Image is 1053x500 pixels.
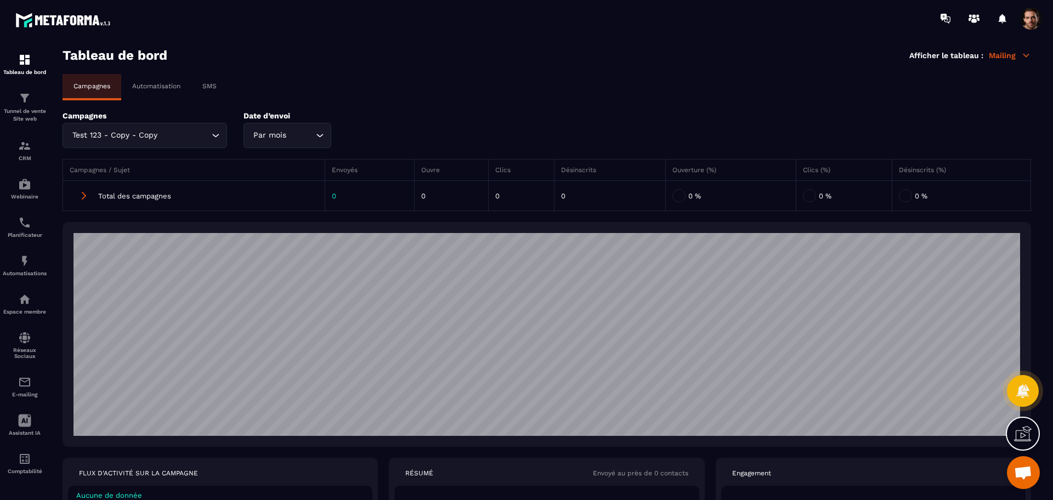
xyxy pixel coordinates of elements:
[415,160,488,181] th: Ouvre
[415,181,488,211] td: 0
[63,111,227,120] p: Campagnes
[244,123,331,148] div: Search for option
[325,160,415,181] th: Envoyés
[202,82,217,90] p: SMS
[15,10,114,30] img: logo
[18,92,31,105] img: formation
[18,178,31,191] img: automations
[18,53,31,66] img: formation
[554,160,665,181] th: Désinscrits
[3,83,47,131] a: formationformationTunnel de vente Site web
[18,254,31,268] img: automations
[3,107,47,123] p: Tunnel de vente Site web
[899,187,1024,204] div: 0 %
[796,160,892,181] th: Clics (%)
[3,232,47,238] p: Planificateur
[63,48,167,63] h3: Tableau de bord
[63,160,325,181] th: Campagnes / Sujet
[3,155,47,161] p: CRM
[405,469,433,478] p: RÉSUMÉ
[665,160,796,181] th: Ouverture (%)
[3,367,47,406] a: emailemailE-mailing
[76,491,364,499] p: Aucune de donnée
[672,187,790,204] div: 0 %
[3,285,47,323] a: automationsautomationsEspace membre
[70,187,318,204] div: Total des campagnes
[132,82,180,90] p: Automatisation
[3,208,47,246] a: schedulerschedulerPlanificateur
[3,391,47,397] p: E-mailing
[488,160,554,181] th: Clics
[18,376,31,389] img: email
[79,469,198,478] p: FLUX D'ACTIVITÉ SUR LA CAMPAGNE
[70,129,160,141] span: Test 123 - Copy - Copy
[593,469,688,478] p: Envoyé au près de 0 contacts
[325,181,415,211] td: 0
[18,216,31,229] img: scheduler
[160,129,209,141] input: Search for option
[18,293,31,306] img: automations
[488,181,554,211] td: 0
[3,309,47,315] p: Espace membre
[251,129,288,141] span: Par mois
[989,50,1031,60] p: Mailing
[554,181,665,211] td: 0
[3,323,47,367] a: social-networksocial-networkRéseaux Sociaux
[3,406,47,444] a: Assistant IA
[63,123,227,148] div: Search for option
[18,452,31,465] img: accountant
[3,69,47,75] p: Tableau de bord
[3,468,47,474] p: Comptabilité
[244,111,381,120] p: Date d’envoi
[18,331,31,344] img: social-network
[909,51,983,60] p: Afficher le tableau :
[18,139,31,152] img: formation
[3,444,47,482] a: accountantaccountantComptabilité
[3,169,47,208] a: automationsautomationsWebinaire
[3,45,47,83] a: formationformationTableau de bord
[288,129,313,141] input: Search for option
[3,131,47,169] a: formationformationCRM
[892,160,1031,181] th: Désinscrits (%)
[3,246,47,285] a: automationsautomationsAutomatisations
[3,430,47,436] p: Assistant IA
[732,469,771,478] p: Engagement
[1007,456,1040,489] div: Mở cuộc trò chuyện
[803,187,885,204] div: 0 %
[3,194,47,200] p: Webinaire
[3,270,47,276] p: Automatisations
[73,82,110,90] p: Campagnes
[3,347,47,359] p: Réseaux Sociaux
